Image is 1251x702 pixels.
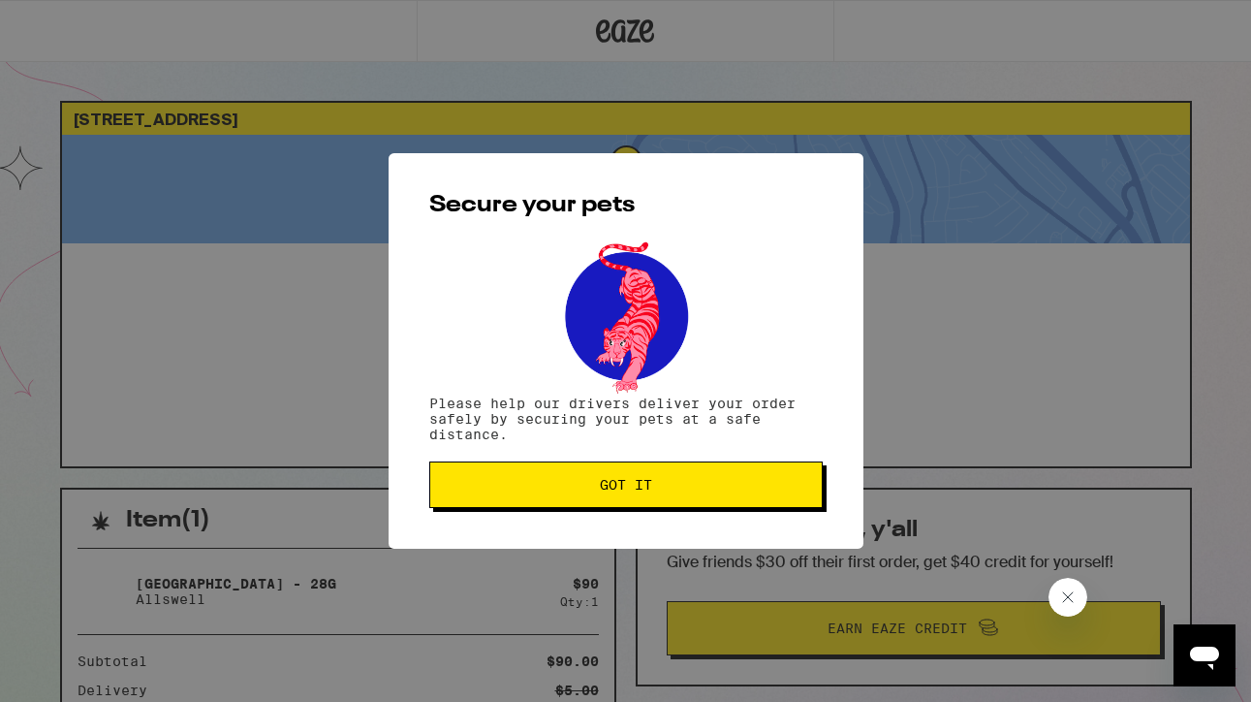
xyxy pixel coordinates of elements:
iframe: Button to launch messaging window [1173,624,1235,686]
button: Got it [429,462,823,508]
iframe: Close message [1048,578,1087,617]
img: pets [547,237,705,396]
span: Got it [600,478,652,492]
h2: Secure your pets [429,194,823,217]
span: Hi. Need any help? [12,14,140,29]
p: Please help our drivers deliver your order safely by securing your pets at a safe distance. [429,396,823,442]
